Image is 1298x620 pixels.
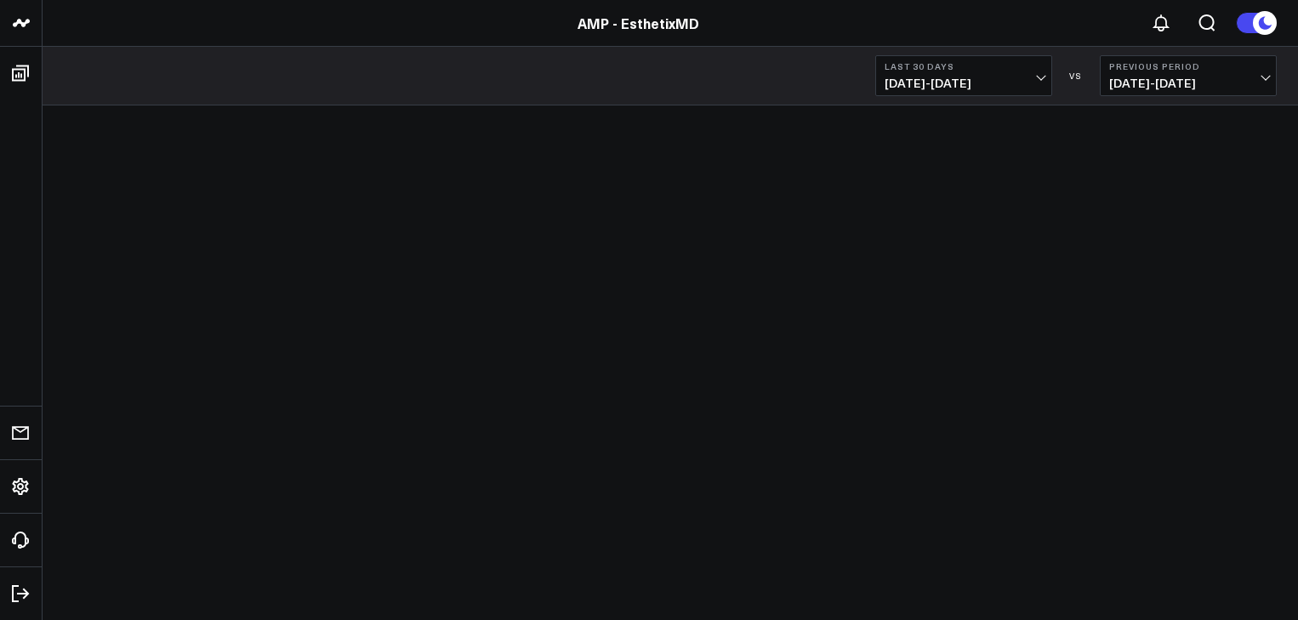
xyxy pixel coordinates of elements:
[875,55,1052,96] button: Last 30 Days[DATE]-[DATE]
[1109,77,1267,90] span: [DATE] - [DATE]
[1061,71,1091,81] div: VS
[1100,55,1277,96] button: Previous Period[DATE]-[DATE]
[885,61,1043,71] b: Last 30 Days
[1109,61,1267,71] b: Previous Period
[885,77,1043,90] span: [DATE] - [DATE]
[578,14,699,32] a: AMP - EsthetixMD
